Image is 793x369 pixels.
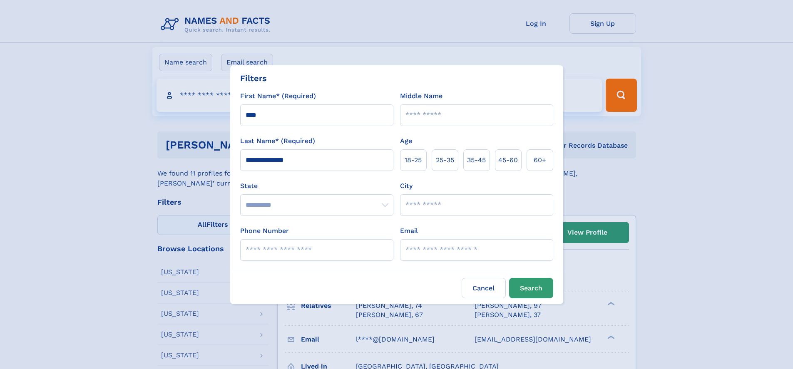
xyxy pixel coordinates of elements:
span: 25‑35 [436,155,454,165]
label: Phone Number [240,226,289,236]
span: 45‑60 [498,155,518,165]
label: Age [400,136,412,146]
label: Email [400,226,418,236]
label: Cancel [462,278,506,298]
span: 60+ [534,155,546,165]
div: Filters [240,72,267,84]
label: First Name* (Required) [240,91,316,101]
label: Last Name* (Required) [240,136,315,146]
span: 18‑25 [405,155,422,165]
span: 35‑45 [467,155,486,165]
label: State [240,181,393,191]
button: Search [509,278,553,298]
label: Middle Name [400,91,442,101]
label: City [400,181,413,191]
